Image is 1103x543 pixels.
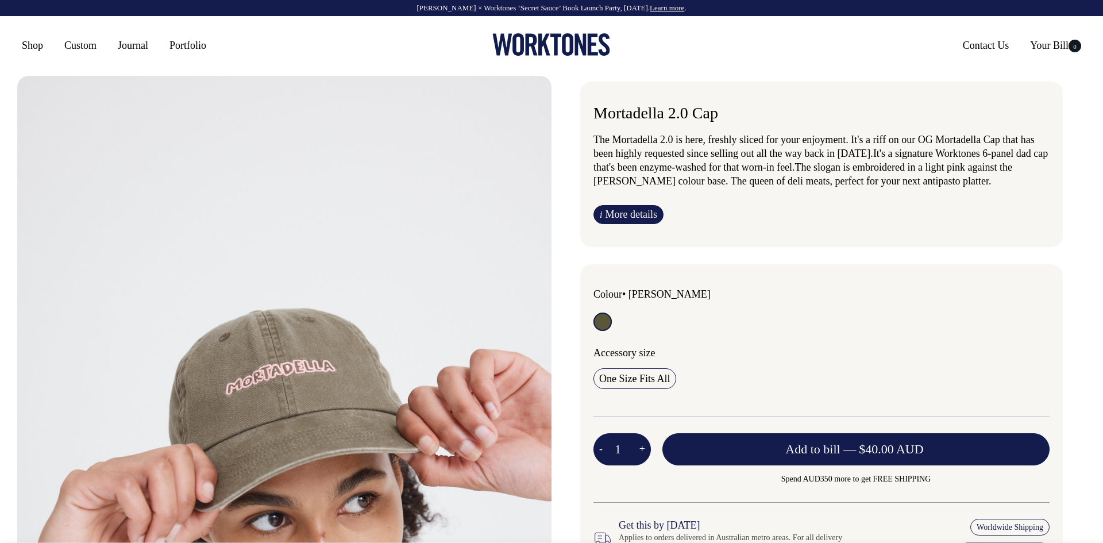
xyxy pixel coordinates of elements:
a: Your Bill0 [1025,35,1086,56]
a: Journal [113,35,153,56]
span: One Size Fits All [599,372,670,386]
button: + [634,438,651,461]
button: - [593,438,608,461]
a: Shop [17,35,48,56]
div: [PERSON_NAME] × Worktones ‘Secret Sauce’ Book Launch Party, [DATE]. . [11,4,1092,12]
a: Custom [60,35,101,56]
input: One Size Fits All [593,368,676,389]
a: Learn more [650,3,684,12]
span: 0 [1069,40,1081,52]
a: Contact Us [958,35,1014,56]
a: Portfolio [165,35,211,56]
